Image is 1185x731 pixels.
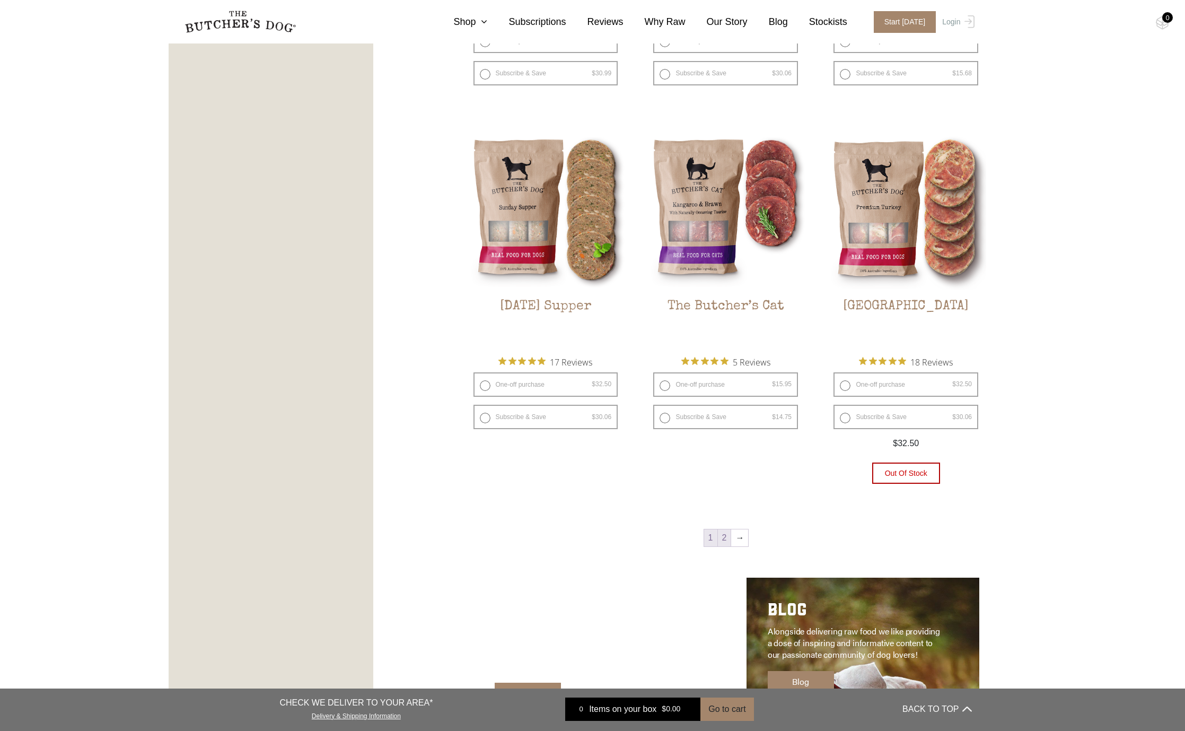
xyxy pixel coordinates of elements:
[592,37,595,45] span: $
[495,599,669,625] h2: APOTHECARY
[1156,16,1169,30] img: TBD_Cart-Empty.png
[566,15,624,29] a: Reviews
[952,413,956,421] span: $
[772,380,776,388] span: $
[772,37,792,45] bdi: 32.50
[952,413,972,421] bdi: 30.06
[495,683,561,704] a: Add to order
[872,463,940,484] button: Out of stock
[952,37,956,45] span: $
[592,413,595,421] span: $
[495,625,669,672] p: Adored Beast Apothecary is a line of all-natural pet products designed to support your dog’s heal...
[826,129,986,349] a: Turkey[GEOGRAPHIC_DATA]
[498,354,592,370] button: Rated 4.9 out of 5 stars from 17 reviews. Jump to reviews.
[863,11,940,33] a: Start [DATE]
[893,439,898,448] span: $
[653,405,798,429] label: Subscribe & Save
[624,15,686,29] a: Why Raw
[592,413,611,421] bdi: 30.06
[910,354,953,370] span: 18 Reviews
[748,15,788,29] a: Blog
[874,11,936,33] span: Start [DATE]
[550,354,592,370] span: 17 Reviews
[592,380,611,388] bdi: 32.50
[565,698,700,721] a: 0 Items on your box $0.00
[592,37,611,45] bdi: 33.50
[902,697,971,722] button: BACK TO TOP
[589,703,656,716] span: Items on your box
[772,413,792,421] bdi: 14.75
[466,299,626,349] h2: [DATE] Supper
[772,413,776,421] span: $
[772,380,792,388] bdi: 15.95
[487,15,566,29] a: Subscriptions
[279,697,433,709] p: CHECK WE DELIVER TO YOUR AREA*
[662,705,680,713] bdi: 0.00
[473,372,618,397] label: One-off purchase
[952,37,972,45] bdi: 16.95
[826,299,986,349] h2: [GEOGRAPHIC_DATA]
[788,15,847,29] a: Stockists
[473,61,618,85] label: Subscribe & Save
[733,354,770,370] span: 5 Reviews
[768,625,942,660] p: Alongside delivering raw food we like providing a dose of inspiring and informative content to ou...
[473,405,618,429] label: Subscribe & Save
[686,15,748,29] a: Our Story
[772,69,776,77] span: $
[952,69,956,77] span: $
[466,129,626,349] a: Sunday Supper[DATE] Supper
[645,129,806,349] a: The Butcher’s CatThe Butcher’s Cat
[704,529,717,546] span: Page 1
[768,599,942,625] h2: BLOG
[833,61,978,85] label: Subscribe & Save
[940,11,974,33] a: Login
[859,354,953,370] button: Rated 4.9 out of 5 stars from 18 reviews. Jump to reviews.
[833,405,978,429] label: Subscribe & Save
[700,698,753,721] button: Go to cart
[653,61,798,85] label: Subscribe & Save
[662,705,666,713] span: $
[952,69,972,77] bdi: 15.68
[952,380,956,388] span: $
[952,380,972,388] bdi: 32.50
[592,380,595,388] span: $
[772,69,792,77] bdi: 30.06
[768,671,834,692] a: Blog
[772,37,776,45] span: $
[645,129,806,290] img: The Butcher’s Cat
[653,372,798,397] label: One-off purchase
[432,15,487,29] a: Shop
[645,299,806,349] h2: The Butcher’s Cat
[466,129,626,290] img: Sunday Supper
[731,529,748,546] a: →
[573,704,589,715] div: 0
[681,354,770,370] button: Rated 5 out of 5 stars from 5 reviews. Jump to reviews.
[312,710,401,720] a: Delivery & Shipping Information
[1162,12,1173,23] div: 0
[826,129,986,290] img: Turkey
[893,439,919,448] span: 32.50
[833,372,978,397] label: One-off purchase
[592,69,611,77] bdi: 30.99
[592,69,595,77] span: $
[718,529,731,546] a: Page 2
